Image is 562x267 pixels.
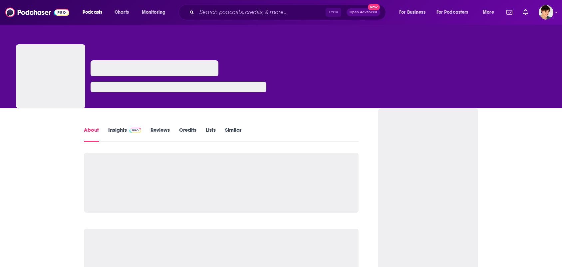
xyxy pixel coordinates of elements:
span: Monitoring [142,8,165,17]
a: Show notifications dropdown [520,7,531,18]
a: InsightsPodchaser Pro [108,127,141,142]
span: More [483,8,494,17]
span: Open Advanced [350,11,377,14]
span: New [368,4,380,10]
a: Similar [225,127,241,142]
button: Show profile menu [539,5,553,20]
span: Charts [115,8,129,17]
a: Charts [110,7,133,18]
span: Logged in as bethwouldknow [539,5,553,20]
a: Show notifications dropdown [504,7,515,18]
div: Search podcasts, credits, & more... [185,5,392,20]
img: User Profile [539,5,553,20]
span: Ctrl K [326,8,341,17]
input: Search podcasts, credits, & more... [197,7,326,18]
a: About [84,127,99,142]
span: For Business [399,8,425,17]
button: open menu [395,7,434,18]
button: open menu [478,7,502,18]
span: For Podcasters [436,8,468,17]
img: Podchaser Pro [130,128,141,133]
span: Podcasts [83,8,102,17]
button: open menu [432,7,478,18]
a: Lists [206,127,216,142]
a: Credits [179,127,196,142]
a: Reviews [150,127,170,142]
button: Open AdvancedNew [347,8,380,16]
img: Podchaser - Follow, Share and Rate Podcasts [5,6,69,19]
button: open menu [78,7,111,18]
button: open menu [137,7,174,18]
